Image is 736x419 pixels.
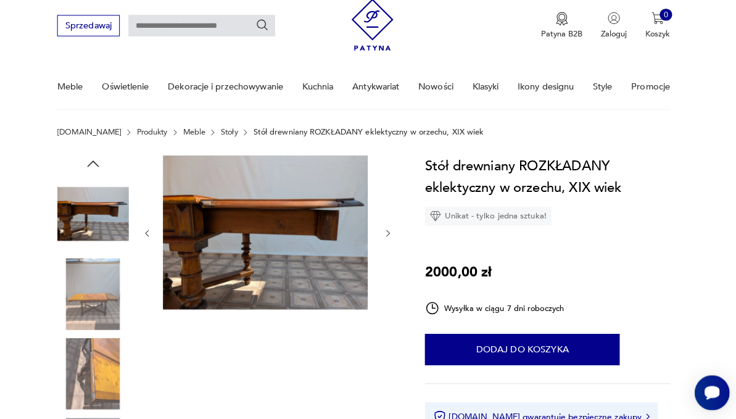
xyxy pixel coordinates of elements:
[543,12,584,39] button: Patyna B2B
[428,153,669,195] h1: Stół drewniany ROZKŁADANY eklektyczny w orzechu, XIX wiek
[357,64,403,107] a: Antykwariat
[437,404,449,417] img: Ikona certyfikatu
[632,64,670,107] a: Promocje
[66,333,136,404] img: Zdjęcie produktu Stół drewniany ROZKŁADANY eklektyczny w orzechu, XIX wiek
[645,28,670,39] p: Koszyk
[646,407,650,413] img: Ikona strzałki w prawo
[593,64,613,107] a: Style
[608,12,621,24] img: Ikonka użytkownika
[519,64,575,107] a: Ikony designu
[475,64,501,107] a: Klasyki
[66,254,136,325] img: Zdjęcie produktu Stół drewniany ROZKŁADANY eklektyczny w orzechu, XIX wiek
[228,126,244,135] a: Stoły
[645,12,670,39] button: 0Koszyk
[433,207,444,218] img: Ikona diamentu
[66,64,91,107] a: Meble
[66,126,129,135] a: [DOMAIN_NAME]
[259,126,486,135] p: Stół drewniany ROZKŁADANY eklektyczny w orzechu, XIX wiek
[170,153,372,305] img: Zdjęcie produktu Stół drewniany ROZKŁADANY eklektyczny w orzechu, XIX wiek
[602,28,627,39] p: Zaloguj
[437,404,650,417] button: [DOMAIN_NAME] gwarantuje bezpieczne zakupy
[262,19,275,32] button: Szukaj
[602,12,627,39] button: Zaloguj
[66,15,127,35] button: Sprzedawaj
[543,12,584,39] a: Ikona medaluPatyna B2B
[660,9,672,21] div: 0
[428,296,565,311] div: Wysyłka w ciągu 7 dni roboczych
[543,28,584,39] p: Patyna B2B
[694,370,729,404] iframe: Smartsupp widget button
[651,12,664,24] img: Ikona koszyka
[557,12,569,25] img: Ikona medalu
[428,257,494,278] p: 2000,00 zł
[428,329,620,360] button: Dodaj do koszyka
[175,64,289,107] a: Dekoracje i przechowywanie
[190,126,212,135] a: Meble
[307,64,338,107] a: Kuchnia
[422,64,457,107] a: Nowości
[428,204,553,222] div: Unikat - tylko jedna sztuka!
[66,22,127,30] a: Sprzedawaj
[66,176,136,246] img: Zdjęcie produktu Stół drewniany ROZKŁADANY eklektyczny w orzechu, XIX wiek
[110,64,157,107] a: Oświetlenie
[144,126,175,135] a: Produkty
